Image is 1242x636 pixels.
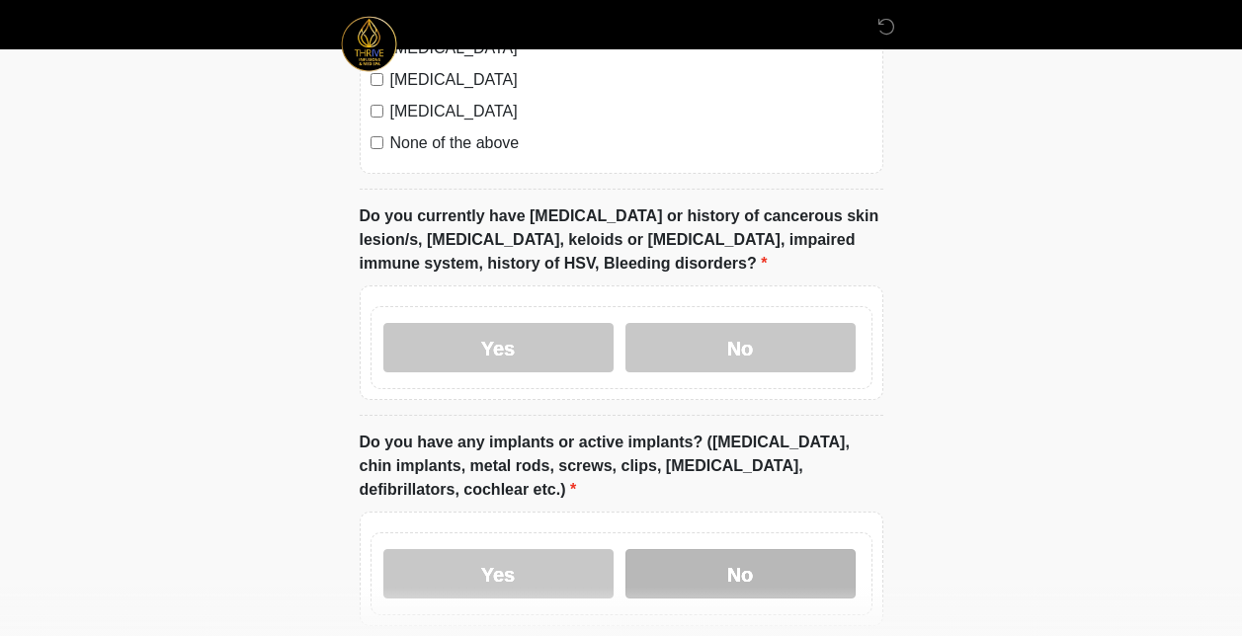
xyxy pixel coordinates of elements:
[383,323,614,372] label: Yes
[371,136,383,149] input: None of the above
[340,15,398,73] img: Thrive Infusions & MedSpa Logo
[390,100,872,123] label: [MEDICAL_DATA]
[360,204,883,276] label: Do you currently have [MEDICAL_DATA] or history of cancerous skin lesion/s, [MEDICAL_DATA], keloi...
[360,431,883,502] label: Do you have any implants or active implants? ([MEDICAL_DATA], chin implants, metal rods, screws, ...
[383,549,614,598] label: Yes
[390,131,872,155] label: None of the above
[625,549,856,598] label: No
[371,105,383,118] input: [MEDICAL_DATA]
[625,323,856,372] label: No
